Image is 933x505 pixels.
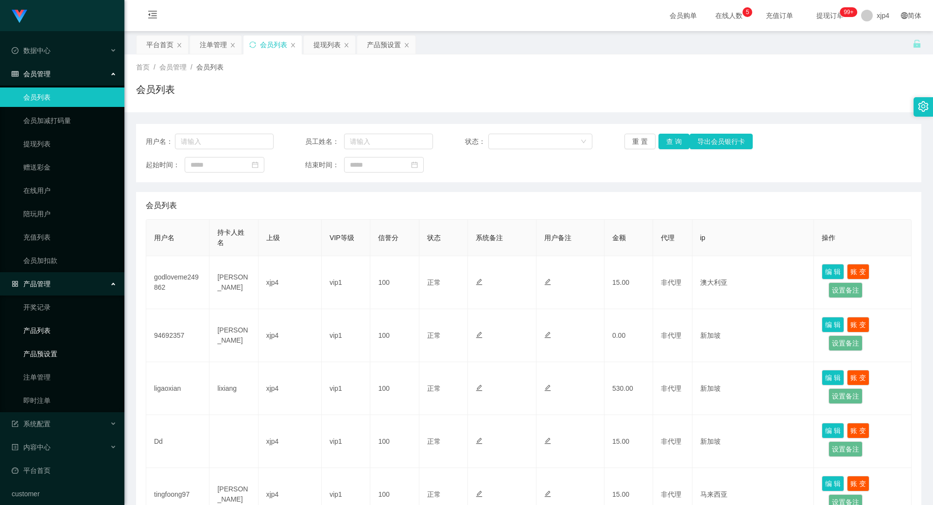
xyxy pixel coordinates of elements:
[847,370,869,385] button: 账 变
[12,70,51,78] span: 会员管理
[12,47,51,54] span: 数据中心
[23,134,117,154] a: 提现列表
[427,279,441,286] span: 正常
[370,415,419,468] td: 100
[146,160,185,170] span: 起始时间：
[427,331,441,339] span: 正常
[136,0,169,32] i: 图标: menu-fold
[840,7,857,17] sup: 209
[322,309,370,362] td: vip1
[658,134,690,149] button: 查 询
[743,7,752,17] sup: 5
[404,42,410,48] i: 图标: close
[12,444,18,451] i: 图标: profile
[12,461,117,480] a: 图标: dashboard平台首页
[196,63,224,71] span: 会员列表
[313,35,341,54] div: 提现列表
[605,362,653,415] td: 530.00
[23,297,117,317] a: 开奖记录
[427,234,441,242] span: 状态
[305,137,344,147] span: 员工姓名：
[146,309,209,362] td: 94692357
[259,362,322,415] td: xjp4
[12,47,18,54] i: 图标: check-circle-o
[209,256,258,309] td: [PERSON_NAME]
[544,279,551,285] i: 图标: edit
[154,234,174,242] span: 用户名
[700,234,706,242] span: ip
[12,420,51,428] span: 系统配置
[690,134,753,149] button: 导出会员银行卡
[829,282,863,298] button: 设置备注
[605,309,653,362] td: 0.00
[12,420,18,427] i: 图标: form
[847,264,869,279] button: 账 变
[259,415,322,468] td: xjp4
[822,317,844,332] button: 编 辑
[217,228,244,246] span: 持卡人姓名
[259,256,322,309] td: xjp4
[23,204,117,224] a: 陪玩用户
[829,335,863,351] button: 设置备注
[23,157,117,177] a: 赠送彩金
[23,181,117,200] a: 在线用户
[476,384,483,391] i: 图标: edit
[822,264,844,279] button: 编 辑
[146,35,173,54] div: 平台首页
[829,388,863,404] button: 设置备注
[476,490,483,497] i: 图标: edit
[918,101,929,112] i: 图标: setting
[23,367,117,387] a: 注单管理
[12,443,51,451] span: 内容中心
[370,309,419,362] td: 100
[175,134,274,149] input: 请输入
[23,321,117,340] a: 产品列表
[544,234,571,242] span: 用户备注
[305,160,344,170] span: 结束时间：
[23,251,117,270] a: 会员加扣款
[692,256,814,309] td: 澳大利亚
[544,490,551,497] i: 图标: edit
[661,331,681,339] span: 非代理
[12,280,51,288] span: 产品管理
[822,370,844,385] button: 编 辑
[822,234,835,242] span: 操作
[427,437,441,445] span: 正常
[465,137,489,147] span: 状态：
[209,309,258,362] td: [PERSON_NAME]
[427,490,441,498] span: 正常
[612,234,626,242] span: 金额
[370,256,419,309] td: 100
[544,437,551,444] i: 图标: edit
[23,391,117,410] a: 即时注单
[12,10,27,23] img: logo.9652507e.png
[249,41,256,48] i: 图标: sync
[190,63,192,71] span: /
[605,415,653,468] td: 15.00
[344,134,433,149] input: 请输入
[23,344,117,364] a: 产品预设置
[427,384,441,392] span: 正常
[146,362,209,415] td: ligaoxian
[692,309,814,362] td: 新加坡
[624,134,656,149] button: 重 置
[146,200,177,211] span: 会员列表
[661,490,681,498] span: 非代理
[544,331,551,338] i: 图标: edit
[322,415,370,468] td: vip1
[176,42,182,48] i: 图标: close
[812,12,848,19] span: 提现订单
[847,423,869,438] button: 账 变
[544,384,551,391] i: 图标: edit
[476,234,503,242] span: 系统备注
[146,415,209,468] td: Dd
[12,70,18,77] i: 图标: table
[23,227,117,247] a: 充值列表
[661,384,681,392] span: 非代理
[411,161,418,168] i: 图标: calendar
[746,7,749,17] p: 5
[329,234,354,242] span: VIP等级
[661,437,681,445] span: 非代理
[23,111,117,130] a: 会员加减打码量
[322,362,370,415] td: vip1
